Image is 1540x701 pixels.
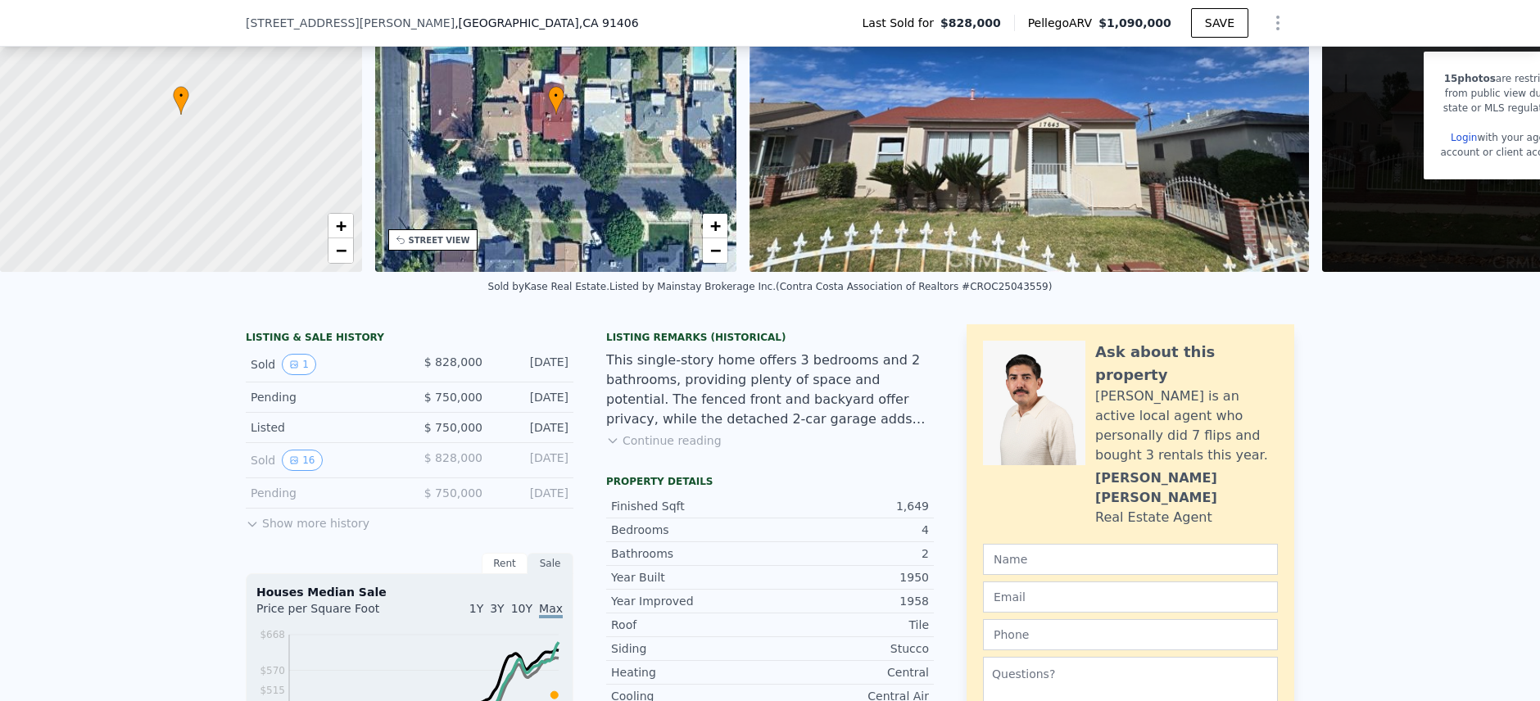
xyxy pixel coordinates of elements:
span: $ 750,000 [424,391,482,404]
span: $828,000 [940,15,1001,31]
span: + [710,215,721,236]
div: Listed [251,419,396,436]
div: LISTING & SALE HISTORY [246,331,573,347]
input: Email [983,581,1278,613]
div: [DATE] [496,354,568,375]
span: + [335,215,346,236]
div: Pending [251,485,396,501]
div: [DATE] [496,485,568,501]
span: Pellego ARV [1028,15,1099,31]
div: Sold [251,450,396,471]
span: $ 828,000 [424,355,482,369]
div: [PERSON_NAME] [PERSON_NAME] [1095,468,1278,508]
div: 4 [770,522,929,538]
input: Name [983,544,1278,575]
div: [DATE] [496,419,568,436]
div: [DATE] [496,389,568,405]
div: This single-story home offers 3 bedrooms and 2 bathrooms, providing plenty of space and potential... [606,350,934,429]
span: • [548,88,564,103]
div: 1958 [770,593,929,609]
div: Bedrooms [611,522,770,538]
div: Roof [611,617,770,633]
div: 2 [770,545,929,562]
div: Year Built [611,569,770,586]
span: 15 photos [1444,73,1496,84]
a: Zoom out [703,238,727,263]
button: SAVE [1191,8,1248,38]
div: 1,649 [770,498,929,514]
span: $1,090,000 [1098,16,1171,29]
div: Bathrooms [611,545,770,562]
div: Year Improved [611,593,770,609]
button: Show more history [246,509,369,531]
a: Zoom in [328,214,353,238]
input: Phone [983,619,1278,650]
div: STREET VIEW [409,234,470,246]
div: Heating [611,664,770,681]
div: Sold by Kase Real Estate . [488,281,609,292]
div: Pending [251,389,396,405]
div: Listing Remarks (Historical) [606,331,934,344]
div: Property details [606,475,934,488]
button: View historical data [282,354,316,375]
div: Siding [611,640,770,657]
button: Show Options [1261,7,1294,39]
tspan: $570 [260,665,285,676]
a: Login [1451,132,1477,143]
div: Rent [482,553,528,574]
div: Stucco [770,640,929,657]
div: [DATE] [496,450,568,471]
div: Sold [251,354,396,375]
span: 3Y [490,602,504,615]
span: Max [539,602,563,618]
span: • [173,88,189,103]
div: Price per Square Foot [256,600,410,626]
div: Central [770,664,929,681]
button: Continue reading [606,432,722,449]
span: − [335,240,346,260]
div: [PERSON_NAME] is an active local agent who personally did 7 flips and bought 3 rentals this year. [1095,387,1278,465]
span: Last Sold for [863,15,941,31]
a: Zoom out [328,238,353,263]
div: • [173,86,189,115]
span: [STREET_ADDRESS][PERSON_NAME] [246,15,455,31]
tspan: $668 [260,629,285,640]
span: 10Y [511,602,532,615]
button: View historical data [282,450,322,471]
tspan: $515 [260,685,285,696]
a: Zoom in [703,214,727,238]
div: Finished Sqft [611,498,770,514]
div: • [548,86,564,115]
span: − [710,240,721,260]
div: Houses Median Sale [256,584,563,600]
span: $ 750,000 [424,421,482,434]
span: , [GEOGRAPHIC_DATA] [455,15,638,31]
span: 1Y [469,602,483,615]
span: , CA 91406 [579,16,639,29]
div: Real Estate Agent [1095,508,1212,527]
div: Ask about this property [1095,341,1278,387]
span: $ 750,000 [424,486,482,500]
div: 1950 [770,569,929,586]
span: $ 828,000 [424,451,482,464]
div: Tile [770,617,929,633]
div: Sale [528,553,573,574]
div: Listed by Mainstay Brokerage Inc. (Contra Costa Association of Realtors #CROC25043559) [609,281,1052,292]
